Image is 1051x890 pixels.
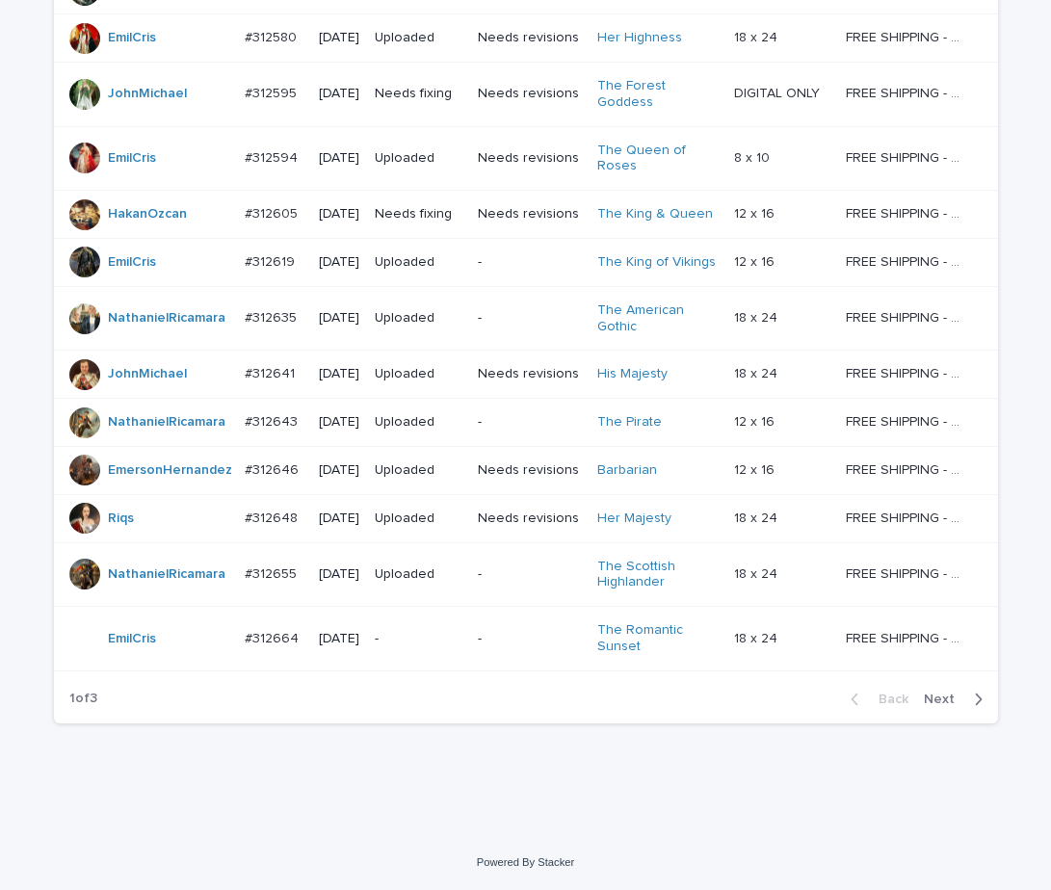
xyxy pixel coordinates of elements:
p: Needs revisions [478,30,582,46]
a: Riqs [108,510,134,527]
p: FREE SHIPPING - preview in 1-2 business days, after your approval delivery will take 5-10 b.d. [846,306,970,327]
p: [DATE] [319,462,359,479]
p: - [375,631,462,647]
p: Needs revisions [478,206,582,222]
tr: JohnMichael #312641#312641 [DATE]UploadedNeeds revisionsHis Majesty 18 x 2418 x 24 FREE SHIPPING ... [54,351,998,399]
a: NathanielRicamara [108,566,225,583]
p: Needs revisions [478,510,582,527]
p: - [478,310,582,327]
p: #312635 [245,306,301,327]
tr: EmersonHernandez #312646#312646 [DATE]UploadedNeeds revisionsBarbarian 12 x 1612 x 16 FREE SHIPPI... [54,447,998,495]
p: - [478,566,582,583]
p: Needs revisions [478,462,582,479]
a: The Queen of Roses [597,143,718,175]
p: #312643 [245,410,302,431]
p: [DATE] [319,310,359,327]
a: EmilCris [108,631,156,647]
p: [DATE] [319,631,359,647]
button: Next [916,691,998,708]
p: Needs revisions [478,150,582,167]
tr: NathanielRicamara #312635#312635 [DATE]Uploaded-The American Gothic 18 x 2418 x 24 FREE SHIPPING ... [54,286,998,351]
p: Uploaded [375,462,462,479]
p: 18 x 24 [734,627,781,647]
p: FREE SHIPPING - preview in 1-2 business days, after your approval delivery will take 5-10 b.d. [846,146,970,167]
p: 1 of 3 [54,675,113,722]
a: Her Highness [597,30,682,46]
a: EmilCris [108,150,156,167]
button: Back [835,691,916,708]
a: The King of Vikings [597,254,716,271]
p: FREE SHIPPING - preview in 1-2 business days, after your approval delivery will take 5-10 b.d. [846,507,970,527]
a: The Pirate [597,414,662,431]
p: FREE SHIPPING - preview in 1-2 business days, after your approval delivery will take 5-10 b.d. [846,627,970,647]
p: FREE SHIPPING - preview in 1-2 business days, after your approval delivery will take 5-10 b.d. [846,563,970,583]
a: The Forest Goddess [597,78,718,111]
p: Uploaded [375,366,462,382]
a: The American Gothic [597,302,718,335]
a: Barbarian [597,462,657,479]
p: #312664 [245,627,302,647]
p: 18 x 24 [734,563,781,583]
p: [DATE] [319,86,359,102]
a: EmersonHernandez [108,462,232,479]
tr: EmilCris #312619#312619 [DATE]Uploaded-The King of Vikings 12 x 1612 x 16 FREE SHIPPING - preview... [54,239,998,287]
p: FREE SHIPPING - preview in 1-2 business days, after your approval delivery will take 5-10 b.d. [846,410,970,431]
a: JohnMichael [108,366,187,382]
tr: EmilCris #312594#312594 [DATE]UploadedNeeds revisionsThe Queen of Roses 8 x 108 x 10 FREE SHIPPIN... [54,126,998,191]
p: Uploaded [375,510,462,527]
p: FREE SHIPPING - preview in 1-2 business days, after your approval delivery will take 5-10 b.d. [846,26,970,46]
p: Uploaded [375,30,462,46]
p: FREE SHIPPING - preview in 1-2 business days, after your approval delivery will take 5-10 b.d. [846,202,970,222]
p: [DATE] [319,414,359,431]
p: [DATE] [319,254,359,271]
a: The King & Queen [597,206,713,222]
tr: HakanOzcan #312605#312605 [DATE]Needs fixingNeeds revisionsThe King & Queen 12 x 1612 x 16 FREE S... [54,191,998,239]
p: 18 x 24 [734,362,781,382]
p: 18 x 24 [734,26,781,46]
a: Her Majesty [597,510,671,527]
p: #312580 [245,26,301,46]
p: 12 x 16 [734,458,778,479]
p: [DATE] [319,30,359,46]
a: Powered By Stacker [477,856,574,868]
p: #312619 [245,250,299,271]
p: FREE SHIPPING - preview in 1-2 business days, after your approval delivery will take 5-10 b.d. [846,250,970,271]
p: 18 x 24 [734,507,781,527]
tr: EmilCris #312664#312664 [DATE]--The Romantic Sunset 18 x 2418 x 24 FREE SHIPPING - preview in 1-2... [54,607,998,671]
p: Needs revisions [478,86,582,102]
tr: JohnMichael #312595#312595 [DATE]Needs fixingNeeds revisionsThe Forest Goddess DIGITAL ONLYDIGITA... [54,63,998,127]
tr: Riqs #312648#312648 [DATE]UploadedNeeds revisionsHer Majesty 18 x 2418 x 24 FREE SHIPPING - previ... [54,494,998,542]
p: #312641 [245,362,299,382]
p: - [478,254,582,271]
p: [DATE] [319,206,359,222]
p: [DATE] [319,510,359,527]
p: [DATE] [319,566,359,583]
p: DIGITAL ONLY [734,82,824,102]
a: His Majesty [597,366,668,382]
p: FREE SHIPPING - preview in 1-2 business days, after your approval delivery will take 5-10 b.d. [846,458,970,479]
a: NathanielRicamara [108,310,225,327]
p: Needs revisions [478,366,582,382]
p: - [478,631,582,647]
p: #312605 [245,202,302,222]
p: #312655 [245,563,301,583]
p: [DATE] [319,150,359,167]
p: #312594 [245,146,302,167]
a: EmilCris [108,30,156,46]
p: Uploaded [375,414,462,431]
p: Needs fixing [375,86,462,102]
p: 12 x 16 [734,250,778,271]
tr: EmilCris #312580#312580 [DATE]UploadedNeeds revisionsHer Highness 18 x 2418 x 24 FREE SHIPPING - ... [54,14,998,63]
a: HakanOzcan [108,206,187,222]
p: 12 x 16 [734,410,778,431]
p: #312595 [245,82,301,102]
span: Back [867,693,908,706]
a: EmilCris [108,254,156,271]
a: The Scottish Highlander [597,559,718,591]
a: The Romantic Sunset [597,622,718,655]
p: #312648 [245,507,302,527]
p: Uploaded [375,566,462,583]
p: 18 x 24 [734,306,781,327]
p: 12 x 16 [734,202,778,222]
p: - [478,414,582,431]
